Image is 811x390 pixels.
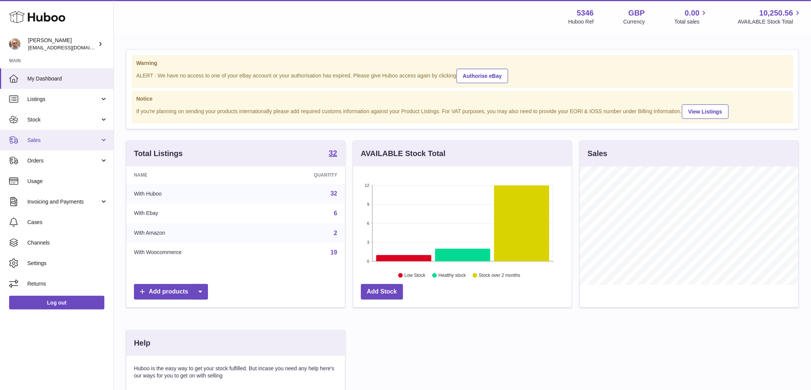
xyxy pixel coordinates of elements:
[136,95,789,103] strong: Notice
[331,190,337,197] a: 32
[28,44,112,51] span: [EMAIL_ADDRESS][DOMAIN_NAME]
[738,8,802,25] a: 10,250.56 AVAILABLE Stock Total
[759,8,793,18] span: 10,250.56
[136,60,789,67] strong: Warning
[126,184,262,204] td: With Huboo
[27,178,108,185] span: Usage
[361,284,403,300] a: Add Stock
[334,230,337,236] a: 2
[136,103,789,119] div: If you're planning on sending your products internationally please add required customs informati...
[27,96,100,103] span: Listings
[479,273,520,278] text: Stock over 2 months
[674,8,708,25] a: 0.00 Total sales
[365,183,369,188] text: 12
[367,259,369,264] text: 0
[577,8,594,18] strong: 5346
[331,249,337,256] a: 19
[134,365,337,379] p: Huboo is the easy way to get your stock fulfilled. But incase you need any help here's our ways f...
[685,8,700,18] span: 0.00
[27,137,100,144] span: Sales
[674,18,708,25] span: Total sales
[628,8,645,18] strong: GBP
[624,18,645,25] div: Currency
[126,204,262,223] td: With Ebay
[438,273,466,278] text: Healthy stock
[27,157,100,164] span: Orders
[361,148,446,159] h3: AVAILABLE Stock Total
[28,37,96,51] div: [PERSON_NAME]
[329,149,337,158] a: 32
[367,202,369,207] text: 9
[27,280,108,287] span: Returns
[126,243,262,262] td: With Woocommerce
[134,148,183,159] h3: Total Listings
[367,240,369,245] text: 3
[9,38,20,50] img: support@radoneltd.co.uk
[27,198,100,205] span: Invoicing and Payments
[568,18,594,25] div: Huboo Ref
[27,260,108,267] span: Settings
[27,116,100,123] span: Stock
[405,273,426,278] text: Low Stock
[27,219,108,226] span: Cases
[329,149,337,157] strong: 32
[587,148,607,159] h3: Sales
[126,223,262,243] td: With Amazon
[262,166,345,184] th: Quantity
[9,296,104,309] a: Log out
[27,239,108,246] span: Channels
[134,284,208,300] a: Add products
[682,104,729,119] a: View Listings
[27,75,108,82] span: My Dashboard
[136,68,789,83] div: ALERT : We have no access to one of your eBay account or your authorisation has expired. Please g...
[134,338,150,348] h3: Help
[457,69,509,83] a: Authorise eBay
[126,166,262,184] th: Name
[738,18,802,25] span: AVAILABLE Stock Total
[334,210,337,216] a: 6
[367,221,369,226] text: 6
